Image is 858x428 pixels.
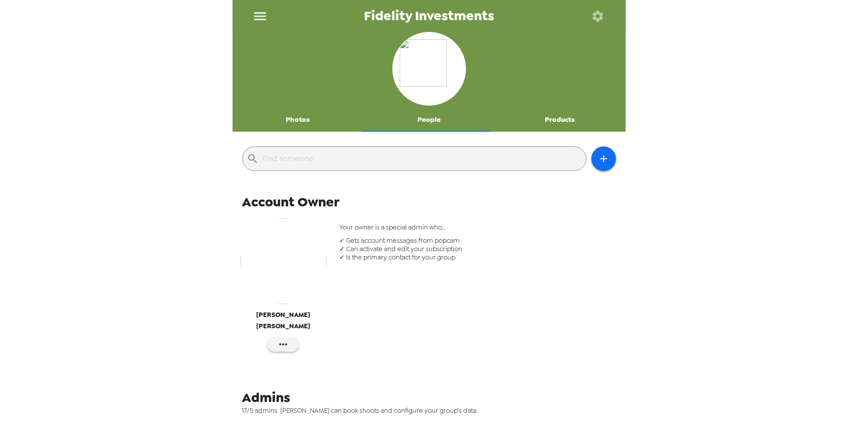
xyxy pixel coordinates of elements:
span: Fidelity Investments [364,9,494,23]
button: Products [495,108,626,132]
button: [PERSON_NAME] [PERSON_NAME] [237,218,330,337]
span: ✓ Can activate and edit your subscription [339,245,616,253]
span: [PERSON_NAME] [PERSON_NAME] [237,309,330,332]
span: ✓ Gets account messages from popcam [339,236,616,245]
span: Account Owner [242,193,340,211]
img: org logo [400,39,459,98]
span: Your owner is a special admin who… [339,223,616,231]
span: 17/5 admins. [PERSON_NAME] can book shoots and configure your group’s data. [242,406,623,415]
span: Admins [242,389,291,406]
input: Find someone [263,151,582,167]
button: People [363,108,495,132]
span: ✓ Is the primary contact for your group [339,253,616,261]
button: Photos [233,108,364,132]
